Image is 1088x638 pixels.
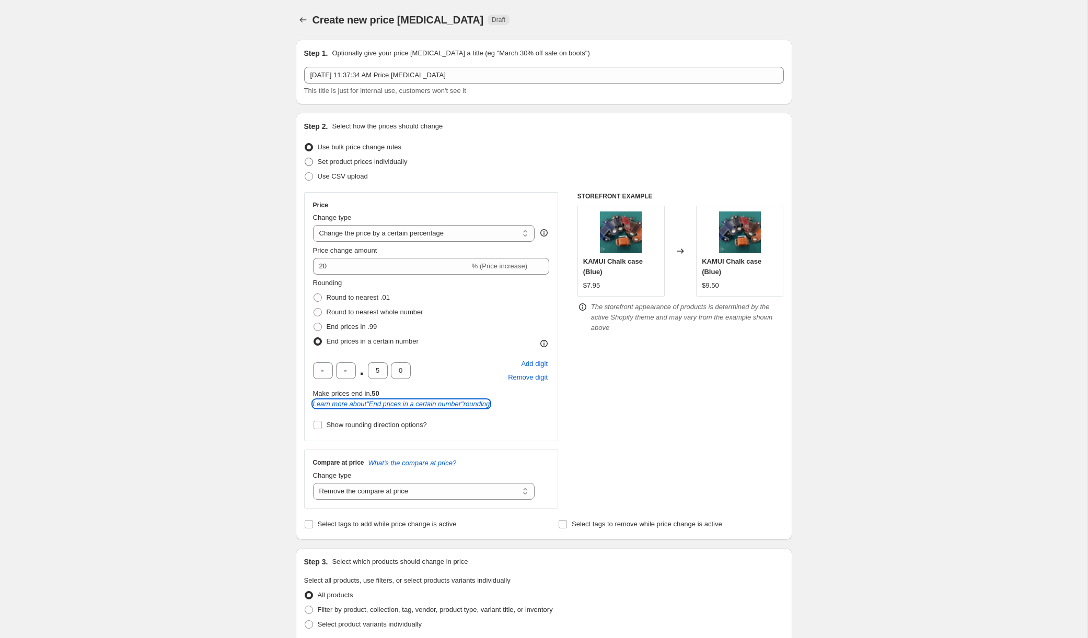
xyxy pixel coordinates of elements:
span: Change type [313,471,352,479]
span: Change type [313,214,352,221]
div: $9.50 [702,280,719,291]
span: Filter by product, collection, tag, vendor, product type, variant title, or inventory [318,606,553,613]
span: . [359,362,365,379]
img: kch_EXPANDED_80x.jpg [600,211,642,253]
span: Select tags to add while price change is active [318,520,457,528]
p: Select which products should change in price [332,557,468,567]
button: Add placeholder [519,357,549,371]
input: -15 [313,258,470,275]
span: KAMUI Chalk case (Blue) [583,257,643,276]
button: Price change jobs [296,13,310,27]
div: $7.95 [583,280,600,291]
div: help [539,228,549,238]
span: Price change amount [313,246,377,254]
span: Select tags to remove while price change is active [572,520,722,528]
span: Use CSV upload [318,172,368,180]
span: Use bulk price change rules [318,143,401,151]
span: Make prices end in [313,389,379,397]
span: End prices in a certain number [327,337,419,345]
input: 30% off holiday sale [304,67,784,84]
span: Remove digit [508,372,548,383]
input: ﹡ [391,362,411,379]
span: Select product variants individually [318,620,422,628]
h2: Step 2. [304,121,328,132]
span: Draft [492,16,505,24]
span: Set product prices individually [318,158,408,166]
span: KAMUI Chalk case (Blue) [702,257,761,276]
span: Show rounding direction options? [327,421,427,429]
h3: Price [313,201,328,209]
h2: Step 3. [304,557,328,567]
h3: Compare at price [313,458,364,467]
span: Add digit [521,359,548,369]
i: The storefront appearance of products is determined by the active Shopify theme and may vary from... [591,303,773,332]
span: Rounding [313,279,342,287]
i: Learn more about " End prices in a certain number " rounding [313,400,490,408]
input: ﹡ [313,362,333,379]
img: kch_EXPANDED_80x.jpg [719,211,761,253]
a: Learn more about"End prices in a certain number"rounding [313,400,490,408]
button: What's the compare at price? [368,459,457,467]
span: This title is just for internal use, customers won't see it [304,87,466,94]
h2: Step 1. [304,48,328,58]
span: Select all products, use filters, or select products variants individually [304,576,511,584]
span: % (Price increase) [472,262,527,270]
input: ﹡ [336,362,356,379]
span: End prices in .99 [327,323,377,330]
span: Round to nearest whole number [327,308,423,316]
span: Round to nearest .01 [327,293,390,301]
input: ﹡ [368,362,388,379]
p: Select how the prices should change [332,121,443,132]
span: Create new price [MEDICAL_DATA] [312,14,484,26]
b: .50 [370,389,379,397]
h6: STOREFRONT EXAMPLE [577,192,784,200]
button: Remove placeholder [506,371,549,384]
span: All products [318,591,353,599]
p: Optionally give your price [MEDICAL_DATA] a title (eg "March 30% off sale on boots") [332,48,589,58]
